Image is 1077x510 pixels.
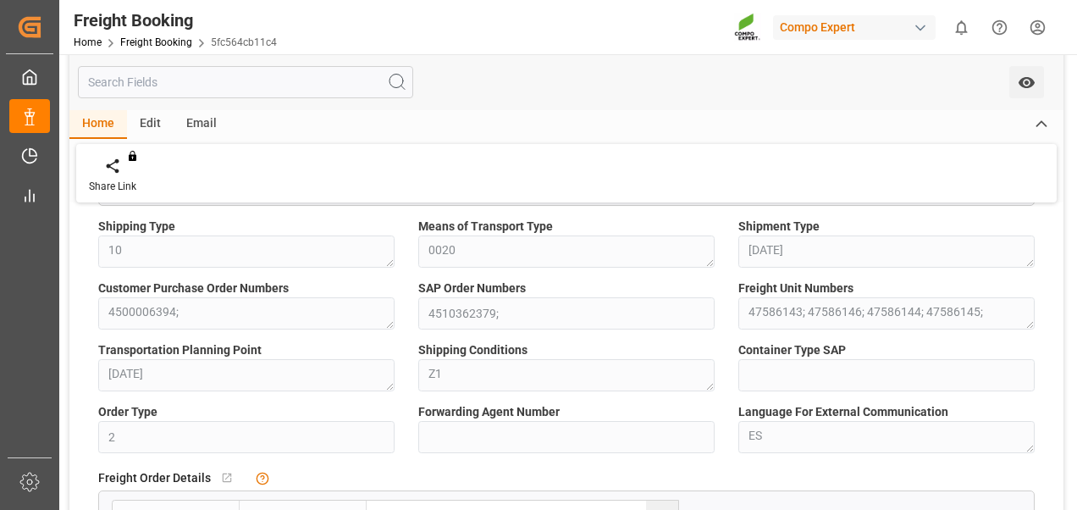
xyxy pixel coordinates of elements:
[98,359,395,391] textarea: [DATE]
[738,297,1035,330] textarea: 47586143; 47586146; 47586144; 47586145;
[738,280,853,297] span: Freight Unit Numbers
[98,469,211,487] span: Freight Order Details
[738,236,1035,268] textarea: [DATE]
[418,403,560,421] span: Forwarding Agent Number
[120,36,192,48] a: Freight Booking
[773,11,942,43] button: Compo Expert
[418,218,553,236] span: Means of Transport Type
[738,218,820,236] span: Shipment Type
[1009,66,1044,98] button: open menu
[980,8,1019,47] button: Help Center
[773,15,936,40] div: Compo Expert
[98,236,395,268] textarea: 10
[418,359,715,391] textarea: Z1
[174,110,229,139] div: Email
[98,280,289,297] span: Customer Purchase Order Numbers
[738,341,846,359] span: Container Type SAP
[127,110,174,139] div: Edit
[98,341,262,359] span: Transportation Planning Point
[78,66,413,98] input: Search Fields
[738,421,1035,453] textarea: ES
[418,280,526,297] span: SAP Order Numbers
[942,8,980,47] button: show 0 new notifications
[74,36,102,48] a: Home
[98,218,175,236] span: Shipping Type
[74,8,277,33] div: Freight Booking
[738,403,948,421] span: Language For External Communication
[69,110,127,139] div: Home
[418,341,527,359] span: Shipping Conditions
[98,297,395,330] textarea: 4500006394;
[418,236,715,268] textarea: 0020
[734,13,761,42] img: Screenshot%202023-09-29%20at%2010.02.21.png_1712312052.png
[98,403,157,421] span: Order Type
